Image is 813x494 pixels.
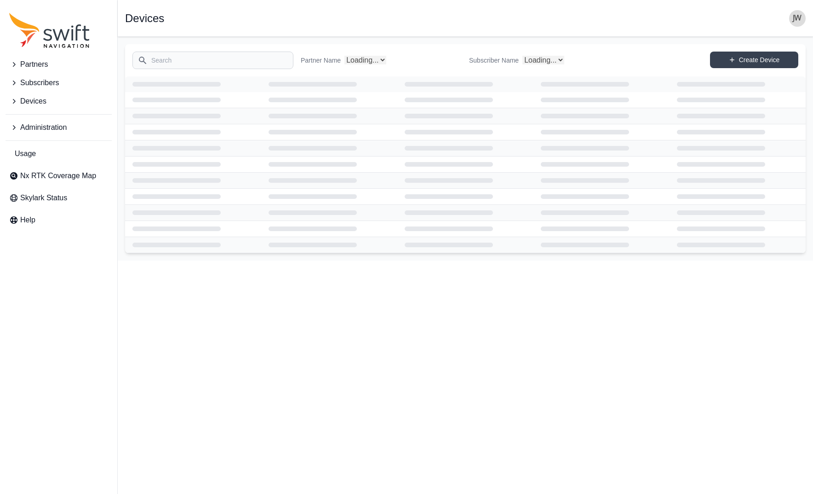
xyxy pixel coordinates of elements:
[301,56,341,65] label: Partner Name
[6,55,112,74] button: Partners
[20,215,35,226] span: Help
[6,211,112,229] a: Help
[132,52,293,69] input: Search
[710,52,798,68] a: Create Device
[20,77,59,88] span: Subscribers
[20,192,67,203] span: Skylark Status
[6,167,112,185] a: Nx RTK Coverage Map
[20,122,67,133] span: Administration
[20,170,96,181] span: Nx RTK Coverage Map
[125,13,164,24] h1: Devices
[15,148,36,159] span: Usage
[789,10,806,27] img: user photo
[6,118,112,137] button: Administration
[6,92,112,110] button: Devices
[20,59,48,70] span: Partners
[469,56,519,65] label: Subscriber Name
[20,96,46,107] span: Devices
[6,145,112,163] a: Usage
[6,74,112,92] button: Subscribers
[6,189,112,207] a: Skylark Status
